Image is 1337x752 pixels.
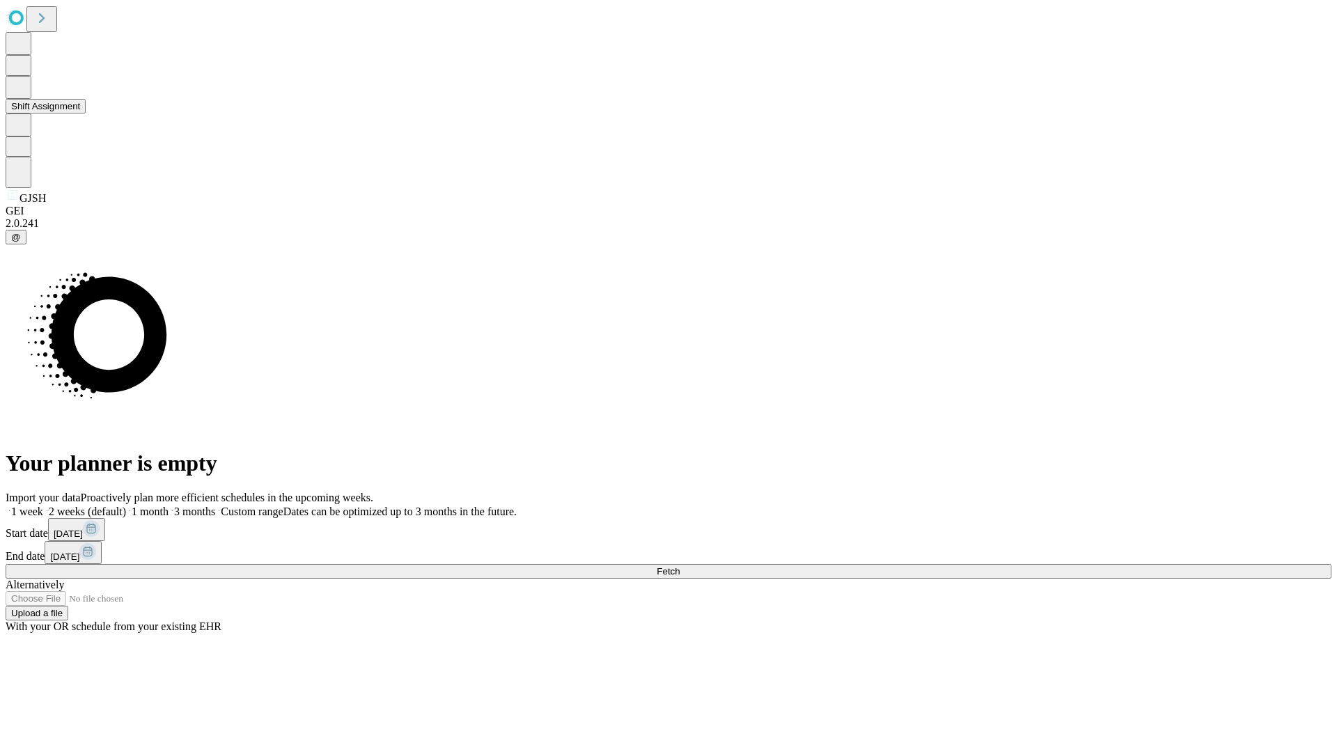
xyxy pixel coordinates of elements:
[6,217,1331,230] div: 2.0.241
[174,506,215,517] span: 3 months
[6,606,68,620] button: Upload a file
[54,528,83,539] span: [DATE]
[6,564,1331,579] button: Fetch
[221,506,283,517] span: Custom range
[6,620,221,632] span: With your OR schedule from your existing EHR
[45,541,102,564] button: [DATE]
[6,518,1331,541] div: Start date
[6,230,26,244] button: @
[11,506,43,517] span: 1 week
[6,492,81,503] span: Import your data
[283,506,517,517] span: Dates can be optimized up to 3 months in the future.
[49,506,126,517] span: 2 weeks (default)
[48,518,105,541] button: [DATE]
[132,506,169,517] span: 1 month
[6,205,1331,217] div: GEI
[6,579,64,590] span: Alternatively
[6,451,1331,476] h1: Your planner is empty
[81,492,373,503] span: Proactively plan more efficient schedules in the upcoming weeks.
[657,566,680,577] span: Fetch
[6,541,1331,564] div: End date
[50,551,79,562] span: [DATE]
[11,232,21,242] span: @
[19,192,46,204] span: GJSH
[6,99,86,113] button: Shift Assignment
